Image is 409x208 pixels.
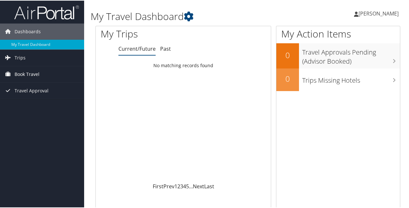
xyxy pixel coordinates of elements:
[15,49,26,65] span: Trips
[183,182,186,189] a: 4
[276,43,400,68] a: 0Travel Approvals Pending (Advisor Booked)
[15,23,41,39] span: Dashboards
[174,182,177,189] a: 1
[186,182,189,189] a: 5
[96,59,271,71] td: No matching records found
[193,182,204,189] a: Next
[302,72,400,84] h3: Trips Missing Hotels
[15,66,39,82] span: Book Travel
[15,82,49,98] span: Travel Approval
[302,44,400,65] h3: Travel Approvals Pending (Advisor Booked)
[276,68,400,90] a: 0Trips Missing Hotels
[276,73,299,84] h2: 0
[101,26,193,40] h1: My Trips
[14,4,79,19] img: airportal-logo.png
[177,182,180,189] a: 2
[180,182,183,189] a: 3
[118,45,156,52] a: Current/Future
[160,45,171,52] a: Past
[359,9,399,16] span: [PERSON_NAME]
[91,9,300,23] h1: My Travel Dashboard
[276,26,400,40] h1: My Action Items
[163,182,174,189] a: Prev
[189,182,193,189] span: …
[354,3,405,23] a: [PERSON_NAME]
[276,49,299,60] h2: 0
[204,182,214,189] a: Last
[153,182,163,189] a: First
